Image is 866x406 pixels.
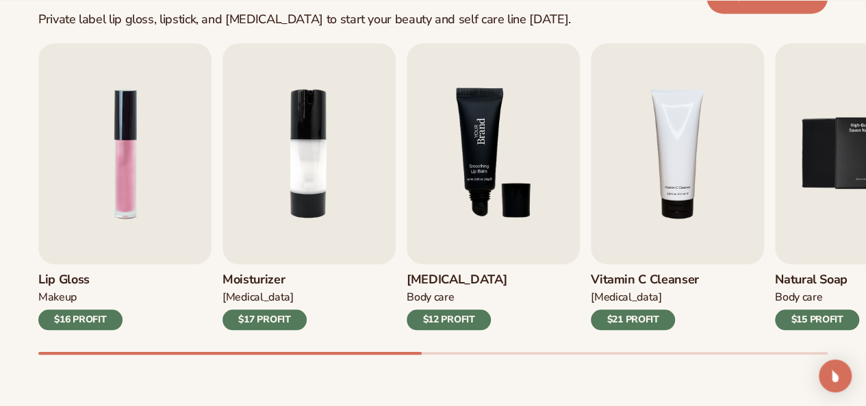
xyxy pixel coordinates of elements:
a: 4 / 9 [591,43,764,330]
h3: Natural Soap [775,272,859,288]
h3: Moisturizer [222,272,307,288]
div: Body Care [407,290,507,305]
div: $21 PROFIT [591,309,675,330]
div: $16 PROFIT [38,309,123,330]
div: $15 PROFIT [775,309,859,330]
div: [MEDICAL_DATA] [591,290,699,305]
div: Open Intercom Messenger [819,359,852,392]
div: Makeup [38,290,123,305]
a: 3 / 9 [407,43,580,330]
div: Private label lip gloss, lipstick, and [MEDICAL_DATA] to start your beauty and self care line [DA... [38,12,571,27]
a: 2 / 9 [222,43,396,330]
a: 1 / 9 [38,43,212,330]
h3: [MEDICAL_DATA] [407,272,507,288]
div: $17 PROFIT [222,309,307,330]
div: Body Care [775,290,859,305]
h3: Lip Gloss [38,272,123,288]
img: Shopify Image 4 [407,43,580,264]
div: $12 PROFIT [407,309,491,330]
h3: Vitamin C Cleanser [591,272,699,288]
div: [MEDICAL_DATA] [222,290,307,305]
